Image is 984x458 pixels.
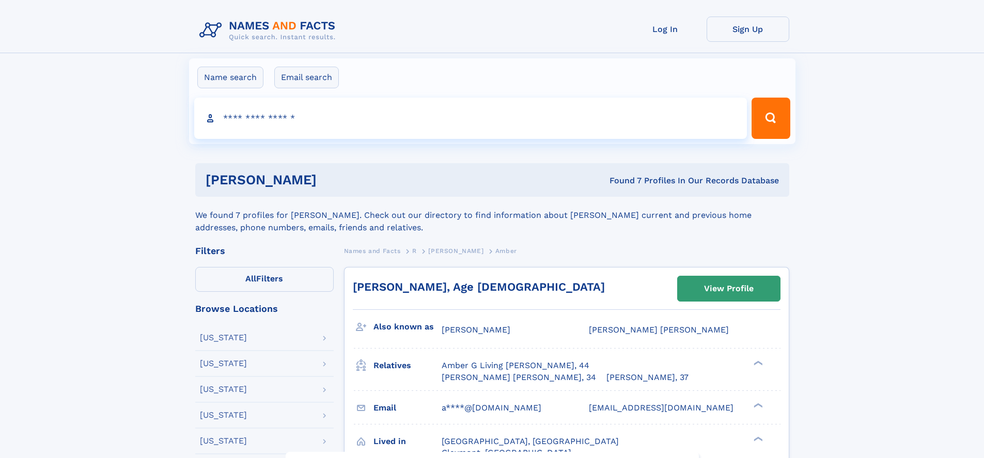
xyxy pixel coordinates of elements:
[704,277,754,301] div: View Profile
[751,402,763,408] div: ❯
[678,276,780,301] a: View Profile
[589,403,733,413] span: [EMAIL_ADDRESS][DOMAIN_NAME]
[200,334,247,342] div: [US_STATE]
[442,436,619,446] span: [GEOGRAPHIC_DATA], [GEOGRAPHIC_DATA]
[624,17,707,42] a: Log In
[495,247,517,255] span: Amber
[589,325,729,335] span: [PERSON_NAME] [PERSON_NAME]
[751,435,763,442] div: ❯
[195,17,344,44] img: Logo Names and Facts
[373,433,442,450] h3: Lived in
[442,325,510,335] span: [PERSON_NAME]
[353,280,605,293] a: [PERSON_NAME], Age [DEMOGRAPHIC_DATA]
[442,448,571,457] span: Claymont, [GEOGRAPHIC_DATA]
[373,399,442,417] h3: Email
[412,247,417,255] span: R
[200,411,247,419] div: [US_STATE]
[606,372,689,383] a: [PERSON_NAME], 37
[245,274,256,283] span: All
[373,357,442,374] h3: Relatives
[194,98,747,139] input: search input
[200,385,247,393] div: [US_STATE]
[373,318,442,336] h3: Also known as
[752,98,790,139] button: Search Button
[428,244,483,257] a: [PERSON_NAME]
[206,173,463,186] h1: [PERSON_NAME]
[412,244,417,257] a: R
[195,304,334,313] div: Browse Locations
[442,372,596,383] a: [PERSON_NAME] [PERSON_NAME], 34
[751,360,763,367] div: ❯
[428,247,483,255] span: [PERSON_NAME]
[200,359,247,368] div: [US_STATE]
[344,244,401,257] a: Names and Facts
[463,175,779,186] div: Found 7 Profiles In Our Records Database
[197,67,263,88] label: Name search
[200,437,247,445] div: [US_STATE]
[707,17,789,42] a: Sign Up
[195,246,334,256] div: Filters
[195,267,334,292] label: Filters
[195,197,789,234] div: We found 7 profiles for [PERSON_NAME]. Check out our directory to find information about [PERSON_...
[442,360,589,371] a: Amber G Living [PERSON_NAME], 44
[274,67,339,88] label: Email search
